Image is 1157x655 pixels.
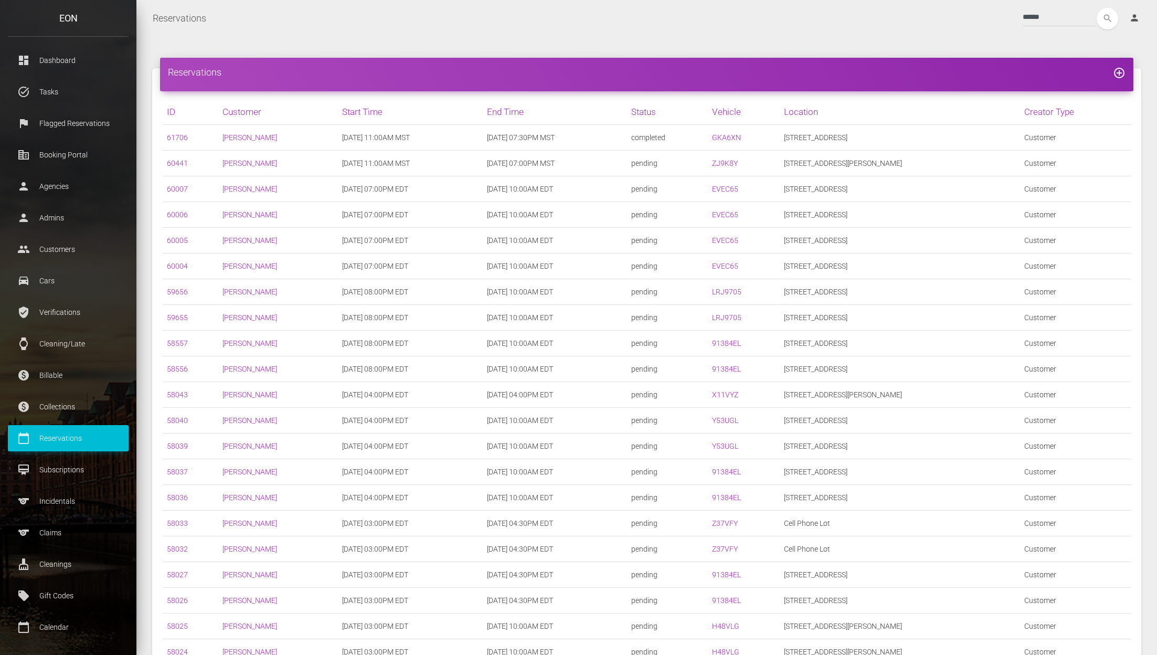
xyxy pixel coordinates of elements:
[167,339,188,347] a: 58557
[708,99,780,125] th: Vehicle
[483,356,628,382] td: [DATE] 10:00AM EDT
[627,331,708,356] td: pending
[167,622,188,630] a: 58025
[1020,434,1131,459] td: Customer
[222,159,277,167] a: [PERSON_NAME]
[16,336,121,352] p: Cleaning/Late
[8,425,129,451] a: calendar_today Reservations
[627,511,708,536] td: pending
[167,365,188,373] a: 58556
[627,408,708,434] td: pending
[167,133,188,142] a: 61706
[338,408,483,434] td: [DATE] 04:00PM EDT
[712,210,738,219] a: EVEC65
[780,459,1020,485] td: [STREET_ADDRESS]
[338,485,483,511] td: [DATE] 04:00PM EDT
[8,47,129,73] a: dashboard Dashboard
[338,331,483,356] td: [DATE] 08:00PM EDT
[8,583,129,609] a: local_offer Gift Codes
[167,416,188,425] a: 58040
[483,228,628,253] td: [DATE] 10:00AM EDT
[8,551,129,577] a: cleaning_services Cleanings
[712,365,741,373] a: 91384EL
[627,614,708,639] td: pending
[338,99,483,125] th: Start Time
[1020,614,1131,639] td: Customer
[338,151,483,176] td: [DATE] 11:00AM MST
[167,262,188,270] a: 60004
[163,99,218,125] th: ID
[627,176,708,202] td: pending
[222,262,277,270] a: [PERSON_NAME]
[167,185,188,193] a: 60007
[8,331,129,357] a: watch Cleaning/Late
[222,313,277,322] a: [PERSON_NAME]
[153,5,206,31] a: Reservations
[483,99,628,125] th: End Time
[222,622,277,630] a: [PERSON_NAME]
[338,459,483,485] td: [DATE] 04:00PM EDT
[8,488,129,514] a: sports Incidentals
[627,356,708,382] td: pending
[483,382,628,408] td: [DATE] 04:00PM EDT
[16,241,121,257] p: Customers
[483,125,628,151] td: [DATE] 07:30PM MST
[780,536,1020,562] td: Cell Phone Lot
[712,571,741,579] a: 91384EL
[16,210,121,226] p: Admins
[627,536,708,562] td: pending
[338,511,483,536] td: [DATE] 03:00PM EDT
[8,110,129,136] a: flag Flagged Reservations
[712,339,741,347] a: 91384EL
[712,545,738,553] a: Z37VFY
[16,367,121,383] p: Billable
[627,253,708,279] td: pending
[222,365,277,373] a: [PERSON_NAME]
[16,493,121,509] p: Incidentals
[338,356,483,382] td: [DATE] 08:00PM EDT
[483,253,628,279] td: [DATE] 10:00AM EDT
[712,390,738,399] a: X11VYZ
[712,262,738,270] a: EVEC65
[167,596,188,605] a: 58026
[780,614,1020,639] td: [STREET_ADDRESS][PERSON_NAME]
[167,468,188,476] a: 58037
[1121,8,1149,29] a: person
[1020,511,1131,536] td: Customer
[1020,536,1131,562] td: Customer
[167,519,188,527] a: 58033
[483,305,628,331] td: [DATE] 10:00AM EDT
[627,125,708,151] td: completed
[338,228,483,253] td: [DATE] 07:00PM EDT
[1020,562,1131,588] td: Customer
[712,519,738,527] a: Z37VFY
[338,562,483,588] td: [DATE] 03:00PM EDT
[1097,8,1118,29] button: search
[780,485,1020,511] td: [STREET_ADDRESS]
[222,442,277,450] a: [PERSON_NAME]
[1020,253,1131,279] td: Customer
[338,382,483,408] td: [DATE] 04:00PM EDT
[167,313,188,322] a: 59655
[167,288,188,296] a: 59656
[483,202,628,228] td: [DATE] 10:00AM EDT
[483,485,628,511] td: [DATE] 10:00AM EDT
[8,299,129,325] a: verified_user Verifications
[780,253,1020,279] td: [STREET_ADDRESS]
[222,288,277,296] a: [PERSON_NAME]
[483,562,628,588] td: [DATE] 04:30PM EDT
[167,210,188,219] a: 60006
[483,408,628,434] td: [DATE] 10:00AM EDT
[1020,99,1131,125] th: Creator Type
[222,133,277,142] a: [PERSON_NAME]
[780,228,1020,253] td: [STREET_ADDRESS]
[167,442,188,450] a: 58039
[16,178,121,194] p: Agencies
[712,185,738,193] a: EVEC65
[712,159,738,167] a: ZJ9K8Y
[167,545,188,553] a: 58032
[627,485,708,511] td: pending
[780,151,1020,176] td: [STREET_ADDRESS][PERSON_NAME]
[627,588,708,614] td: pending
[8,362,129,388] a: paid Billable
